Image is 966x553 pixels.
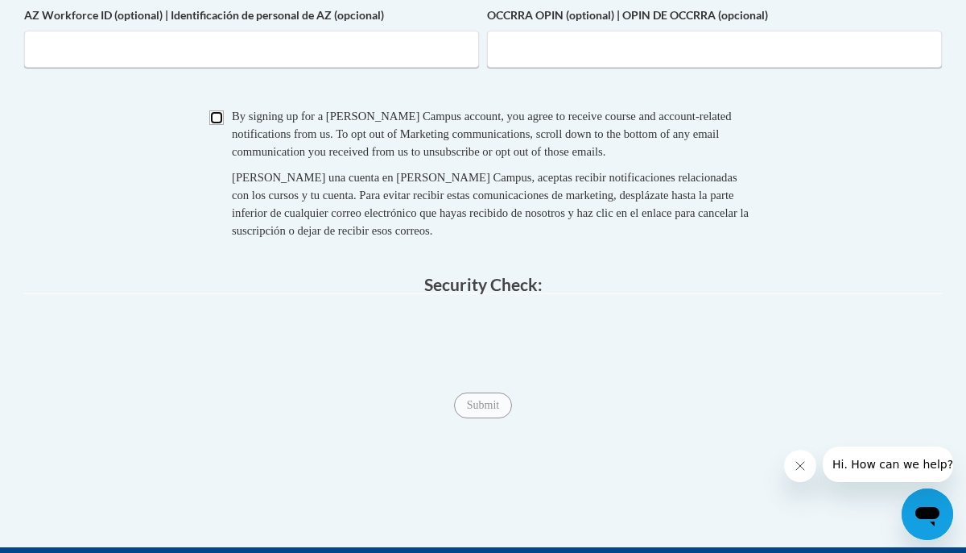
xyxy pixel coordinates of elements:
[24,6,479,24] label: AZ Workforce ID (optional) | Identificación de personal de AZ (opcional)
[823,447,953,482] iframe: Message from company
[424,274,543,294] span: Security Check:
[784,450,816,482] iframe: Close message
[232,171,749,237] span: [PERSON_NAME] una cuenta en [PERSON_NAME] Campus, aceptas recibir notificaciones relacionadas con...
[361,310,605,373] iframe: reCAPTCHA
[487,6,942,24] label: OCCRRA OPIN (optional) | OPIN DE OCCRRA (opcional)
[902,489,953,540] iframe: Button to launch messaging window
[232,110,732,158] span: By signing up for a [PERSON_NAME] Campus account, you agree to receive course and account-related...
[454,393,512,418] input: Submit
